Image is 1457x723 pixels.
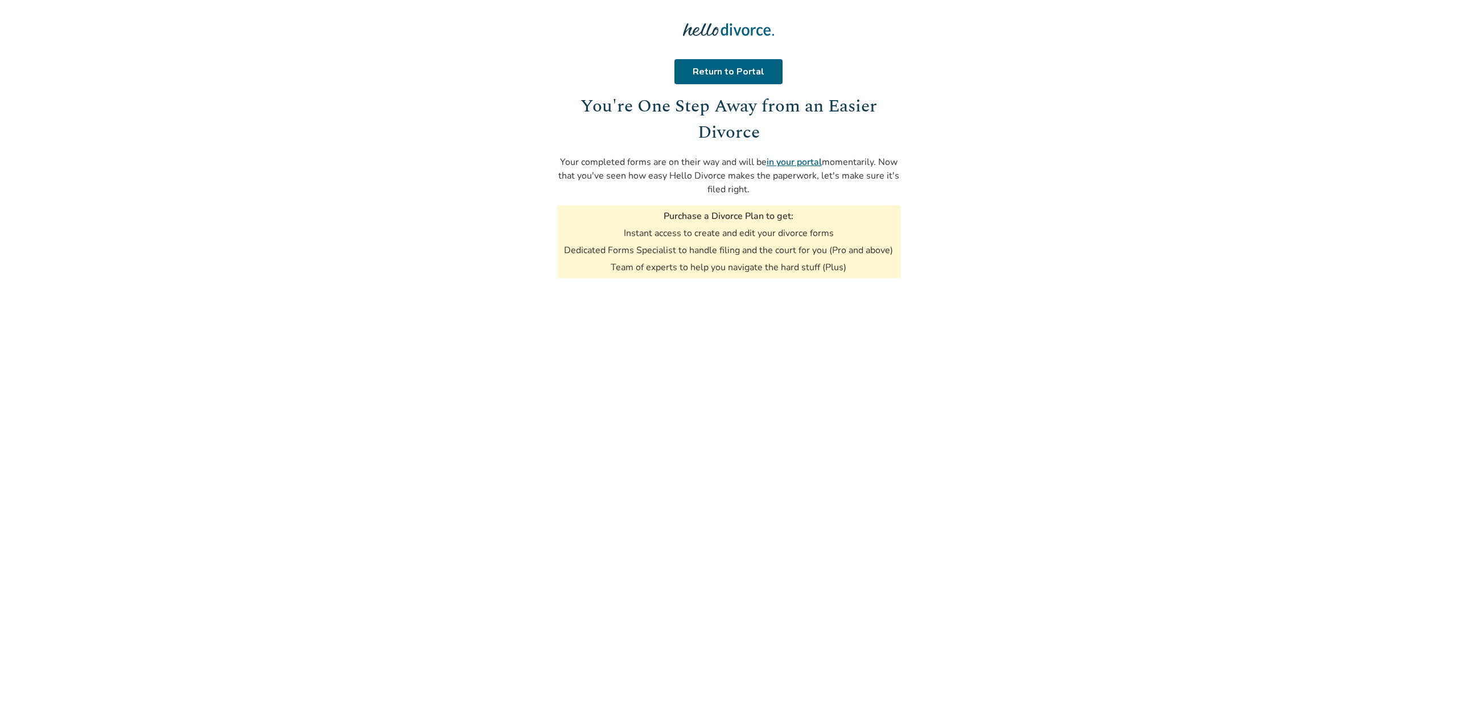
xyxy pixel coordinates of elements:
[767,156,822,168] a: in your portal
[557,155,900,196] p: Your completed forms are on their way and will be momentarily. Now that you've seen how easy Hell...
[611,261,846,274] li: Team of experts to help you navigate the hard stuff (Plus)
[664,210,793,222] h3: Purchase a Divorce Plan to get:
[557,93,900,146] h1: You're One Step Away from an Easier Divorce
[564,244,893,257] li: Dedicated Forms Specialist to handle filing and the court for you (Pro and above)
[683,18,774,41] img: Hello Divorce Logo
[677,59,780,84] a: Return to Portal
[624,227,834,239] li: Instant access to create and edit your divorce forms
